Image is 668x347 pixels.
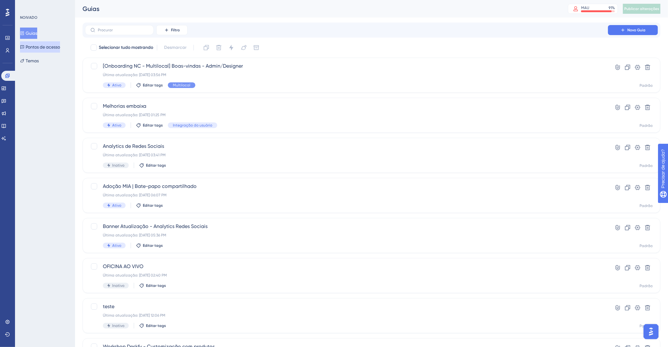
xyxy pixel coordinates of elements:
button: Editar tags [136,243,163,248]
font: Padrão [640,324,653,328]
font: MAU [581,6,589,10]
font: Filtro [171,28,180,32]
font: [Onboarding NC - Multilocal] Boas-vindas - Admin/Designer [103,63,243,69]
button: Guias [20,28,37,39]
font: Padrão [640,83,653,88]
font: Editar tags [143,243,163,248]
font: Última atualização: [DATE] 03:56 PM [103,73,166,77]
font: Padrão [640,163,653,168]
font: Multilocal [173,83,190,87]
font: Guias [26,31,37,36]
button: Editar tags [136,203,163,208]
button: Pontos de acesso [20,41,60,53]
button: Novo Guia [608,25,658,35]
iframe: Iniciador do Assistente de IA do UserGuiding [642,322,660,341]
font: Última atualização: [DATE] 12:06 PM [103,313,165,318]
font: Novo Guia [627,28,645,32]
button: Editar tags [139,283,166,288]
font: Desmarcar [164,45,187,50]
font: Selecionar tudo mostrando [99,45,153,50]
font: Padrão [640,244,653,248]
font: Pontos de acesso [26,44,60,49]
font: Inativo [112,324,124,328]
font: Última atualização: [DATE] 03:41 PM [103,153,166,157]
font: Padrão [640,284,653,288]
button: Publicar alterações [623,4,660,14]
font: Editar tags [143,203,163,208]
font: Padrão [640,123,653,128]
font: Ativo [112,243,121,248]
font: Precisar de ajuda? [15,3,54,8]
font: Adoção MIA | Bate-papo compartilhado [103,183,197,189]
button: Editar tags [136,123,163,128]
button: Editar tags [139,163,166,168]
font: Editar tags [146,283,166,288]
font: Última atualização: [DATE] 01:25 PM [103,113,166,117]
font: Ativo [112,123,121,127]
font: Padrão [640,204,653,208]
font: 91 [609,6,612,10]
font: Banner Atualização - Analytics Redes Sociais [103,223,208,229]
button: Filtro [156,25,188,35]
font: Última atualização: [DATE] 02:40 PM [103,273,167,277]
font: % [612,6,615,10]
button: Desmarcar [161,42,190,53]
font: NOIVADO [20,15,38,20]
font: Inativo [112,163,124,168]
font: Melhorias embaixa [103,103,146,109]
font: Temas [26,58,39,63]
font: Ativo [112,203,121,208]
font: Publicar alterações [624,7,659,11]
font: Analytics de Redes Sociais [103,143,164,149]
font: OFICINA AO VIVO [103,263,143,269]
font: Integração do usuário [173,123,212,127]
font: Última atualização: [DATE] 06:07 PM [103,193,167,197]
font: teste [103,303,114,309]
button: Temas [20,55,39,66]
input: Procurar [98,28,148,32]
button: Editar tags [139,323,166,328]
font: Última atualização: [DATE] 05:36 PM [103,233,166,237]
font: Inativo [112,283,124,288]
font: Editar tags [146,324,166,328]
font: Guias [83,5,99,13]
button: Editar tags [136,83,163,88]
font: Editar tags [143,123,163,127]
font: Editar tags [143,83,163,87]
font: Editar tags [146,163,166,168]
font: Ativo [112,83,121,87]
